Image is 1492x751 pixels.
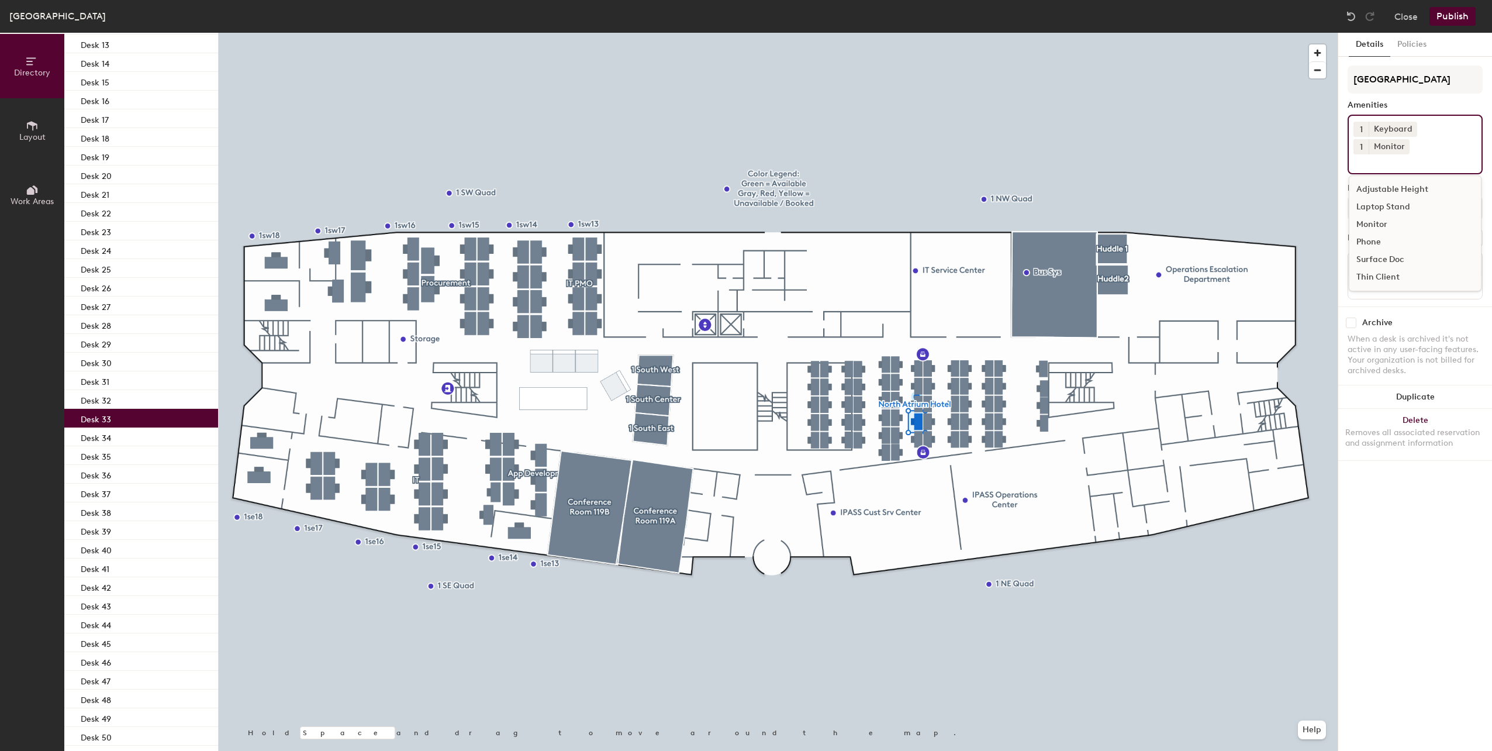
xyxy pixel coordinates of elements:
div: Keyboard [1369,122,1417,137]
p: Desk 32 [81,392,111,406]
p: Desk 24 [81,243,111,256]
p: Desk 13 [81,37,109,50]
div: Desks [1348,233,1370,243]
p: Desk 47 [81,673,110,687]
p: Desk 44 [81,617,111,631]
p: Desk 49 [81,711,111,724]
p: Desk 43 [81,598,111,612]
p: Desk 38 [81,505,111,518]
span: Work Areas [11,197,54,206]
button: Close [1394,7,1418,26]
p: Desk 20 [81,168,112,181]
div: Thin Client [1349,268,1481,286]
button: Policies [1390,33,1434,57]
p: Desk 39 [81,523,111,537]
p: Desk 15 [81,74,109,88]
img: Undo [1345,11,1357,22]
div: Surface Doc [1349,251,1481,268]
div: Monitor [1369,139,1410,154]
p: Desk 40 [81,542,112,556]
button: Publish [1429,7,1476,26]
p: Desk 17 [81,112,109,125]
button: Hoteled [1348,198,1483,219]
p: Desk 25 [81,261,111,275]
div: Removes all associated reservation and assignment information [1345,428,1485,449]
span: Layout [19,132,46,142]
div: Monitor [1349,216,1481,233]
p: Desk 42 [81,580,111,593]
p: Desk 50 [81,729,112,743]
p: Desk 34 [81,430,111,443]
p: Desk 22 [81,205,111,219]
button: 1 [1353,122,1369,137]
button: Help [1298,721,1326,739]
span: 1 [1360,141,1363,153]
button: Details [1349,33,1390,57]
div: Adjustable Height [1349,181,1481,198]
p: Desk 31 [81,374,109,387]
button: 1 [1353,139,1369,154]
p: Desk 37 [81,486,110,499]
div: [GEOGRAPHIC_DATA] [9,9,106,23]
p: Desk 36 [81,467,111,481]
p: Desk 14 [81,56,109,69]
p: Desk 30 [81,355,112,368]
img: Redo [1364,11,1376,22]
p: Desk 19 [81,149,109,163]
p: Desk 29 [81,336,111,350]
p: Desk 48 [81,692,111,705]
p: Desk 26 [81,280,111,294]
div: Phone [1349,233,1481,251]
p: Desk 33 [81,411,111,425]
p: Desk 18 [81,130,109,144]
p: Desk 28 [81,318,111,331]
p: Desk 27 [81,299,110,312]
div: Amenities [1348,101,1483,110]
p: Desk 16 [81,93,109,106]
button: DeleteRemoves all associated reservation and assignment information [1338,409,1492,460]
span: Directory [14,68,50,78]
p: Desk 41 [81,561,109,574]
div: Laptop Stand [1349,198,1481,216]
div: Archive [1362,318,1393,328]
span: 1 [1360,123,1363,136]
p: Desk 21 [81,187,109,200]
div: Desk Type [1348,184,1483,193]
p: Desk 45 [81,636,111,649]
p: Desk 46 [81,654,111,668]
p: Desk 35 [81,449,111,462]
p: Desk 23 [81,224,111,237]
button: Duplicate [1338,385,1492,409]
div: When a desk is archived it's not active in any user-facing features. Your organization is not bil... [1348,334,1483,376]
